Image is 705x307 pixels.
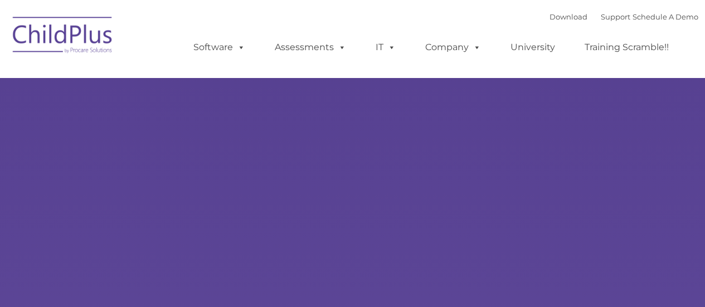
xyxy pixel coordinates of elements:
img: ChildPlus by Procare Solutions [7,9,119,65]
a: IT [364,36,407,59]
a: University [499,36,566,59]
a: Schedule A Demo [633,12,698,21]
a: Support [601,12,630,21]
a: Software [182,36,256,59]
a: Training Scramble!! [573,36,680,59]
a: Company [414,36,492,59]
a: Download [550,12,587,21]
a: Assessments [264,36,357,59]
font: | [550,12,698,21]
